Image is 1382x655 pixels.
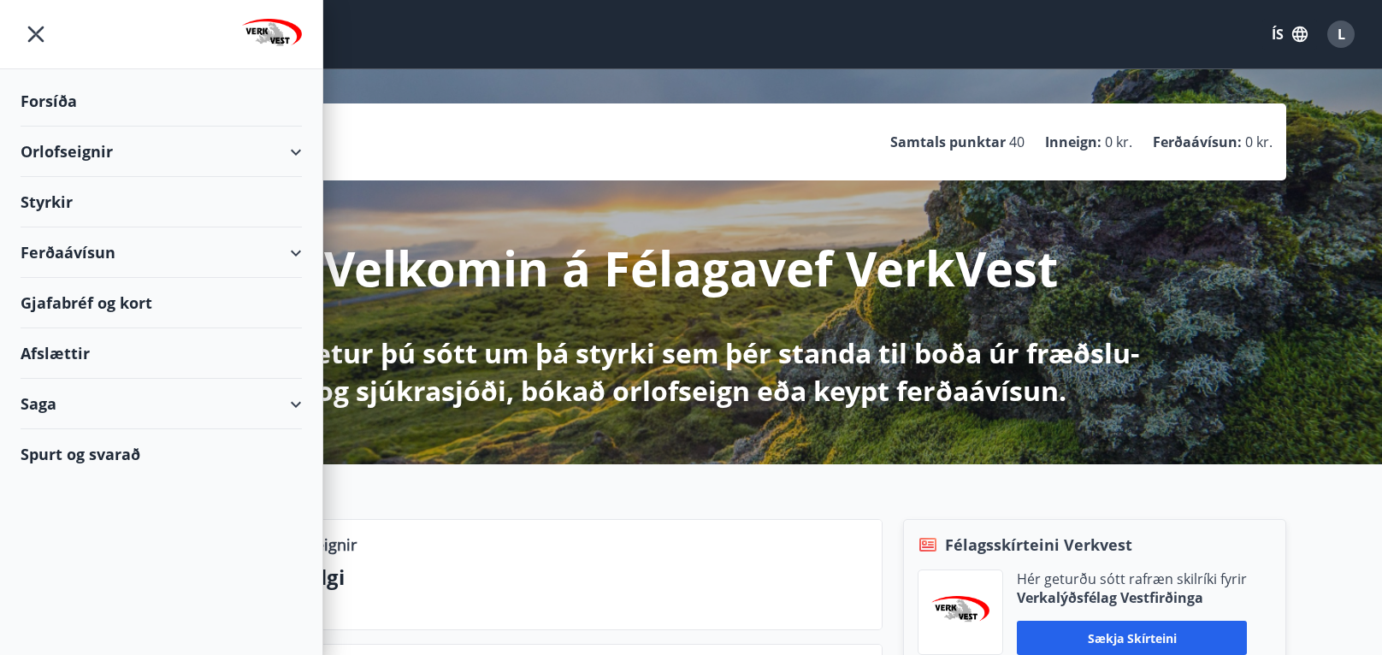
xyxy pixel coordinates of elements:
div: Styrkir [21,177,302,227]
div: Ferðaávísun [21,227,302,278]
div: Afslættir [21,328,302,379]
div: Forsíða [21,76,302,127]
button: menu [21,19,51,50]
p: Næstu helgi [221,563,868,592]
div: Spurt og svarað [21,429,302,479]
button: L [1320,14,1361,55]
p: Hér geturðu sótt rafræn skilríki fyrir [1017,569,1247,588]
p: Samtals punktar [890,133,1006,151]
div: Gjafabréf og kort [21,278,302,328]
div: Orlofseignir [21,127,302,177]
p: Ferðaávísun : [1153,133,1242,151]
img: union_logo [242,19,302,53]
span: 40 [1009,133,1025,151]
button: ÍS [1262,19,1317,50]
div: Saga [21,379,302,429]
span: Félagsskírteini Verkvest [945,534,1132,556]
p: Velkomin á Félagavef VerkVest [324,235,1058,300]
p: Hér getur þú sótt um þá styrki sem þér standa til boða úr fræðslu- og sjúkrasjóði, bókað orlofsei... [239,334,1143,410]
img: jihgzMk4dcgjRAW2aMgpbAqQEG7LZi0j9dOLAUvz.png [931,596,989,629]
span: 0 kr. [1105,133,1132,151]
span: 0 kr. [1245,133,1273,151]
span: L [1338,25,1345,44]
button: Sækja skírteini [1017,621,1247,655]
p: Inneign : [1045,133,1101,151]
p: Verkalýðsfélag Vestfirðinga [1017,588,1247,607]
